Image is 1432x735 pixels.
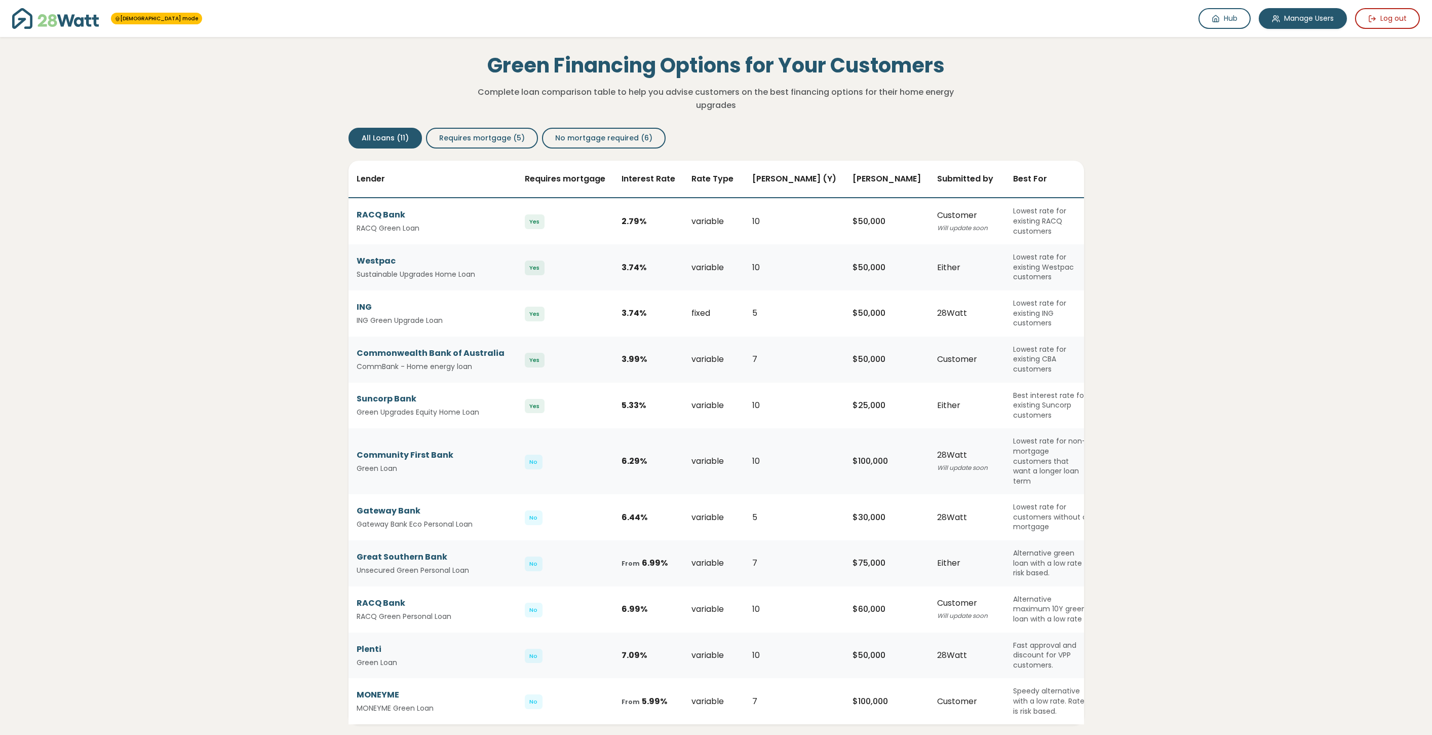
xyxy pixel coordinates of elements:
[691,215,736,228] div: variable
[1013,345,1088,375] div: Lowest rate for existing CBA customers
[752,649,836,661] div: 10
[439,133,525,143] span: Requires mortgage (5)
[1013,391,1088,421] div: Best interest rate for existing Suncorp customers
[937,307,997,319] div: 28Watt
[426,128,538,149] button: Requires mortgage (5)
[474,53,958,78] h1: Green Financing Options for Your Customers
[853,215,921,228] div: $ 50,000
[622,511,675,524] div: 6.44 %
[752,307,836,319] div: 5
[622,353,675,365] div: 3.99 %
[357,173,385,185] span: Lender
[1013,206,1088,236] div: Lowest rate for existing RACQ customers
[622,557,675,569] div: 6.99 %
[622,455,675,467] div: 6.29 %
[853,399,921,412] div: $ 25,000
[357,407,505,418] small: Green Upgrades Equity Home Loan
[752,455,836,467] div: 10
[1013,173,1047,185] span: Best For
[937,597,997,621] div: Customer
[357,255,505,267] div: Westpac
[357,551,505,563] div: Great Southern Bank
[752,399,836,412] div: 10
[525,694,543,709] span: No
[937,695,997,708] div: Customer
[357,347,505,359] div: Commonwealth Bank of Australia
[691,695,736,708] div: variable
[357,597,505,609] div: RACQ Bank
[937,224,988,232] span: Will update soon
[622,307,675,319] div: 3.74 %
[525,603,543,617] span: No
[1198,8,1251,29] a: Hub
[937,449,997,473] div: 28Watt
[937,209,997,234] div: Customer
[1013,548,1088,578] div: Alternative green loan with a low rate - risk based.
[111,13,202,24] span: You're in 28Watt mode - full access to all features!
[525,510,543,525] span: No
[691,511,736,524] div: variable
[752,353,836,365] div: 7
[622,215,675,228] div: 2.79 %
[622,603,675,615] div: 6.99 %
[525,307,545,321] span: Yes
[357,643,505,655] div: Plenti
[937,557,997,569] div: Either
[853,695,921,708] div: $ 100,000
[115,15,198,22] a: [DEMOGRAPHIC_DATA] mode
[752,262,836,274] div: 10
[1013,502,1088,532] div: Lowest rate for customers without a mortgage
[357,361,505,372] small: CommBank - Home energy loan
[357,565,505,576] small: Unsecured Green Personal Loan
[752,215,836,228] div: 10
[853,307,921,319] div: $ 50,000
[752,603,836,615] div: 10
[349,128,422,149] button: All Loans (11)
[937,463,988,472] span: Will update soon
[622,399,675,412] div: 5.33 %
[853,173,921,185] span: [PERSON_NAME]
[357,393,505,405] div: Suncorp Bank
[937,611,988,620] span: Will update soon
[525,214,545,229] span: Yes
[1013,436,1088,486] div: Lowest rate for non-mortgage customers that want a longer loan term
[1355,8,1420,29] button: Log out
[357,209,505,221] div: RACQ Bank
[357,505,505,517] div: Gateway Bank
[1013,252,1088,282] div: Lowest rate for existing Westpac customers
[357,269,505,280] small: Sustainable Upgrades Home Loan
[691,649,736,661] div: variable
[691,173,733,185] span: Rate Type
[357,689,505,701] div: MONEYME
[752,173,836,185] span: [PERSON_NAME] (Y)
[525,455,543,469] span: No
[474,86,958,112] p: Complete loan comparison table to help you advise customers on the best financing options for the...
[622,262,675,274] div: 3.74 %
[525,261,545,275] span: Yes
[937,399,997,412] div: Either
[357,703,505,714] small: MONEYME Green Loan
[525,353,545,367] span: Yes
[853,262,921,274] div: $ 50,000
[357,315,505,326] small: ING Green Upgrade Loan
[752,557,836,569] div: 7
[937,511,997,524] div: 28Watt
[622,697,640,706] span: From
[752,695,836,708] div: 7
[525,173,605,185] span: Requires mortgage
[1259,8,1347,29] a: Manage Users
[1013,641,1088,671] div: Fast approval and discount for VPP customers.
[525,649,543,664] span: No
[357,519,505,530] small: Gateway Bank Eco Personal Loan
[622,559,640,568] span: From
[752,511,836,524] div: 5
[357,611,505,622] small: RACQ Green Personal Loan
[555,133,652,143] span: No mortgage required (6)
[691,455,736,467] div: variable
[357,463,505,474] small: Green Loan
[1013,595,1088,624] div: Alternative maximum 10Y green loan with a low rate
[357,301,505,313] div: ING
[691,353,736,365] div: variable
[853,455,921,467] div: $ 100,000
[937,262,997,274] div: Either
